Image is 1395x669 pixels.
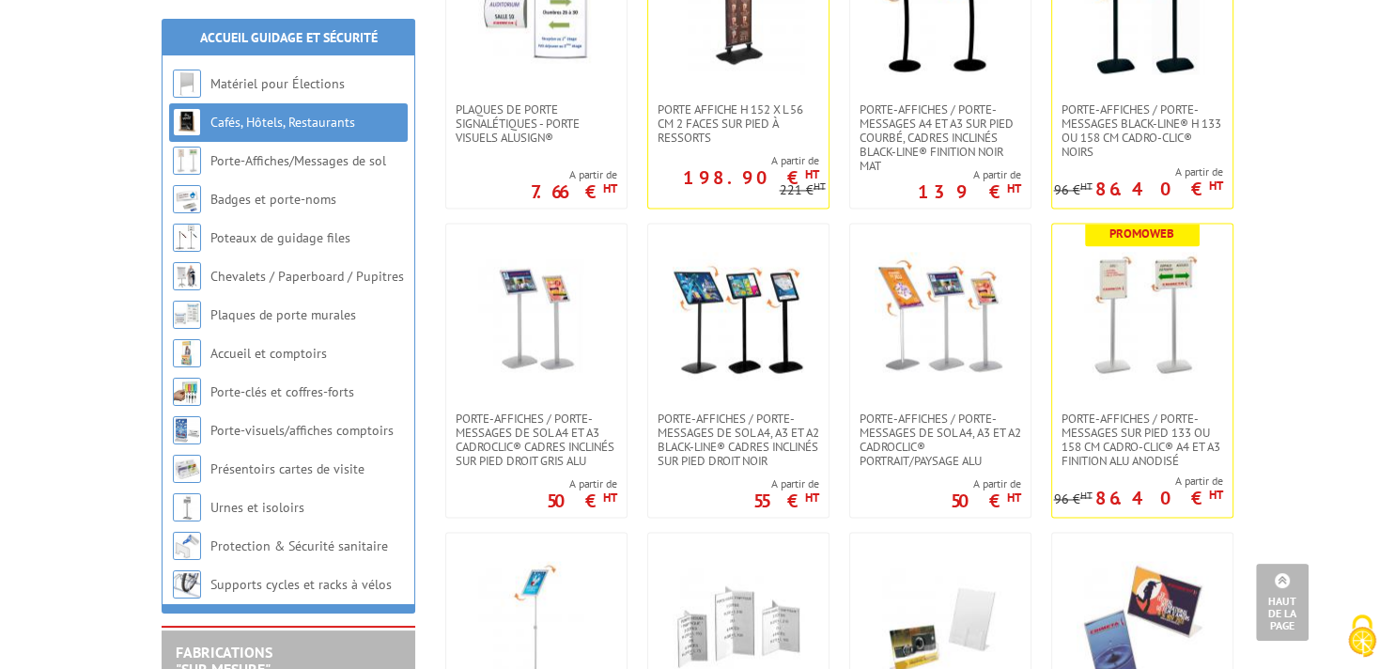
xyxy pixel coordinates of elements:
[648,412,829,468] a: Porte-affiches / Porte-messages de sol A4, A3 et A2 Black-Line® cadres inclinés sur Pied Droit Noir
[456,412,617,468] span: Porte-affiches / Porte-messages de sol A4 et A3 CadroClic® cadres inclinés sur pied droit Gris alu
[673,252,804,383] img: Porte-affiches / Porte-messages de sol A4, A3 et A2 Black-Line® cadres inclinés sur Pied Droit Noir
[1052,102,1232,159] a: Porte-affiches / Porte-messages Black-Line® H 133 ou 158 cm Cadro-Clic® noirs
[683,172,819,183] p: 198.90 €
[1052,412,1232,468] a: Porte-affiches / Porte-messages sur pied 133 ou 158 cm Cadro-Clic® A4 et A3 finition alu anodisé
[658,412,819,468] span: Porte-affiches / Porte-messages de sol A4, A3 et A2 Black-Line® cadres inclinés sur Pied Droit Noir
[173,570,201,599] img: Supports cycles et racks à vélos
[173,70,201,98] img: Matériel pour Élections
[173,493,201,521] img: Urnes et isoloirs
[1077,252,1208,383] img: Porte-affiches / Porte-messages sur pied 133 ou 158 cm Cadro-Clic® A4 et A3 finition alu anodisé
[210,75,345,92] a: Matériel pour Élections
[1095,492,1223,504] p: 86.40 €
[547,495,617,506] p: 50 €
[173,147,201,175] img: Porte-Affiches/Messages de sol
[1095,183,1223,194] p: 86.40 €
[603,490,617,506] sup: HT
[210,306,356,323] a: Plaques de porte murales
[918,167,1021,182] span: A partir de
[1062,412,1223,468] span: Porte-affiches / Porte-messages sur pied 133 ou 158 cm Cadro-Clic® A4 et A3 finition alu anodisé
[1054,492,1093,506] p: 96 €
[850,102,1031,173] a: Porte-affiches / Porte-messages A4 et A3 sur pied courbé, cadres inclinés Black-Line® finition no...
[753,476,819,491] span: A partir de
[173,532,201,560] img: Protection & Sécurité sanitaire
[547,476,617,491] span: A partir de
[210,499,304,516] a: Urnes et isoloirs
[814,179,826,193] sup: HT
[200,29,378,46] a: Accueil Guidage et Sécurité
[860,102,1021,173] span: Porte-affiches / Porte-messages A4 et A3 sur pied courbé, cadres inclinés Black-Line® finition no...
[210,576,392,593] a: Supports cycles et racks à vélos
[471,252,602,383] img: Porte-affiches / Porte-messages de sol A4 et A3 CadroClic® cadres inclinés sur pied droit Gris alu
[210,345,327,362] a: Accueil et comptoirs
[210,460,364,477] a: Présentoirs cartes de visite
[446,102,627,145] a: Plaques de porte signalétiques - Porte Visuels AluSign®
[753,495,819,506] p: 55 €
[805,166,819,182] sup: HT
[658,102,819,145] span: Porte Affiche H 152 x L 56 cm 2 faces sur pied à ressorts
[446,412,627,468] a: Porte-affiches / Porte-messages de sol A4 et A3 CadroClic® cadres inclinés sur pied droit Gris alu
[1062,102,1223,159] span: Porte-affiches / Porte-messages Black-Line® H 133 ou 158 cm Cadro-Clic® noirs
[1054,183,1093,197] p: 96 €
[1080,489,1093,502] sup: HT
[173,224,201,252] img: Poteaux de guidage files
[850,412,1031,468] a: Porte-affiches / Porte-messages de sol A4, A3 et A2 CadroClic® portrait/paysage alu
[1339,613,1386,660] img: Cookies (fenêtre modale)
[603,180,617,196] sup: HT
[648,153,819,168] span: A partir de
[951,495,1021,506] p: 50 €
[1007,180,1021,196] sup: HT
[173,301,201,329] img: Plaques de porte murales
[456,102,617,145] span: Plaques de porte signalétiques - Porte Visuels AluSign®
[648,102,829,145] a: Porte Affiche H 152 x L 56 cm 2 faces sur pied à ressorts
[875,252,1006,383] img: Porte-affiches / Porte-messages de sol A4, A3 et A2 CadroClic® portrait/paysage alu
[210,383,354,400] a: Porte-clés et coffres-forts
[531,186,617,197] p: 7.66 €
[173,262,201,290] img: Chevalets / Paperboard / Pupitres
[1054,164,1223,179] span: A partir de
[210,268,404,285] a: Chevalets / Paperboard / Pupitres
[1209,487,1223,503] sup: HT
[918,186,1021,197] p: 139 €
[210,229,350,246] a: Poteaux de guidage files
[1080,179,1093,193] sup: HT
[173,378,201,406] img: Porte-clés et coffres-forts
[210,114,355,131] a: Cafés, Hôtels, Restaurants
[805,490,819,506] sup: HT
[860,412,1021,468] span: Porte-affiches / Porte-messages de sol A4, A3 et A2 CadroClic® portrait/paysage alu
[951,476,1021,491] span: A partir de
[173,455,201,483] img: Présentoirs cartes de visite
[173,108,201,136] img: Cafés, Hôtels, Restaurants
[1256,564,1309,641] a: Haut de la page
[173,416,201,444] img: Porte-visuels/affiches comptoirs
[210,422,394,439] a: Porte-visuels/affiches comptoirs
[1054,474,1223,489] span: A partir de
[210,537,388,554] a: Protection & Sécurité sanitaire
[173,185,201,213] img: Badges et porte-noms
[210,191,336,208] a: Badges et porte-noms
[210,152,386,169] a: Porte-Affiches/Messages de sol
[1329,605,1395,669] button: Cookies (fenêtre modale)
[780,183,826,197] p: 221 €
[173,339,201,367] img: Accueil et comptoirs
[1109,226,1174,241] b: Promoweb
[1209,178,1223,194] sup: HT
[1007,490,1021,506] sup: HT
[531,167,617,182] span: A partir de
